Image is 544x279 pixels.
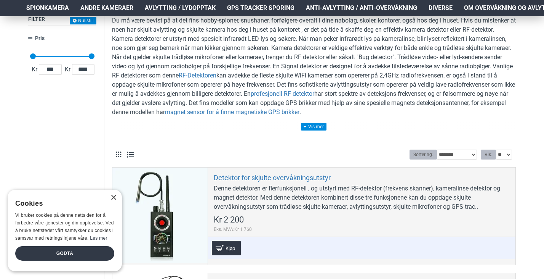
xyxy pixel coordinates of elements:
[110,195,116,201] div: Close
[112,16,516,117] p: Du må være bevist på at det fins hobby-spioner, snushaner, forfølgere overalt i dine nabolag, sko...
[28,16,45,22] span: Filter
[481,150,496,160] label: Vis:
[145,3,216,13] span: Avlytting / Lydopptak
[224,246,237,251] span: Kjøp
[80,3,133,13] span: Andre kameraer
[306,3,417,13] span: Anti-avlytting / Anti-overvåkning
[179,71,216,80] a: RF-Detektoren
[15,213,114,240] span: Vi bruker cookies på denne nettsiden for å forbedre våre tjenester og din opplevelse. Ved å bruke...
[429,3,453,13] span: Diverse
[15,195,109,212] div: Cookies
[112,168,208,263] a: Detektor for skjulte overvåkningsutstyr Detektor for skjulte overvåkningsutstyr
[214,226,252,233] span: Eks. MVA:Kr 1 760
[251,89,314,98] a: profesjonell RF detektor
[214,184,510,211] div: Denne detektoren er flerfunksjonell , og utstyrt med RF-detektor (frekvens skanner), kameralinse ...
[15,246,114,261] div: Godta
[30,65,39,74] span: Kr
[214,216,244,224] span: Kr 2 200
[227,3,294,13] span: GPS Tracker Sporing
[165,108,299,117] a: magnet sensor for å finne magnetiske GPS brikker
[70,17,96,24] button: Nullstill
[90,235,107,241] a: Les mer, opens a new window
[63,65,72,74] span: Kr
[26,3,69,13] span: Spionkamera
[410,150,437,160] label: Sortering:
[214,173,331,182] a: Detektor for skjulte overvåkningsutstyr
[28,32,96,45] a: Pris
